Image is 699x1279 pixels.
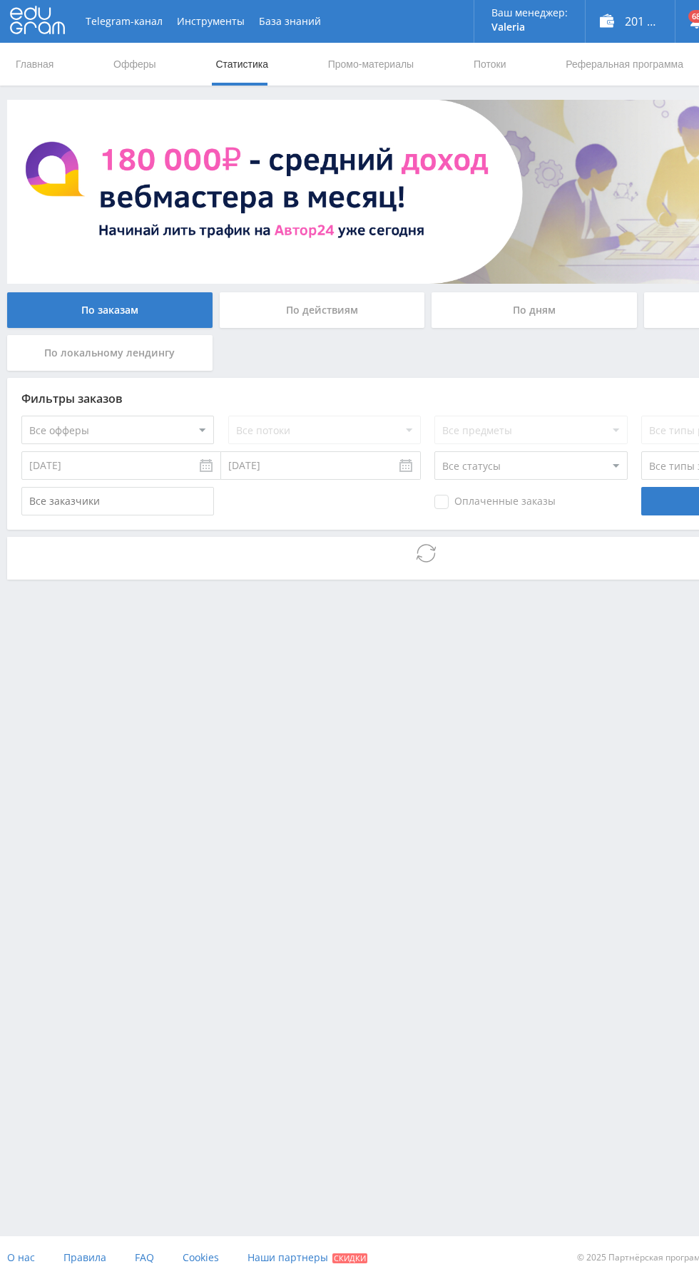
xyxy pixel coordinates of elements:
a: Офферы [112,43,158,86]
span: Правила [63,1250,106,1264]
p: Valeria [491,21,568,33]
a: Реферальная программа [564,43,685,86]
a: FAQ [135,1236,154,1279]
span: Скидки [332,1253,367,1263]
input: Все заказчики [21,487,214,515]
span: О нас [7,1250,35,1264]
div: По заказам [7,292,213,328]
a: Статистика [214,43,270,86]
a: Промо-материалы [327,43,415,86]
a: Наши партнеры Скидки [248,1236,367,1279]
div: По действиям [220,292,425,328]
span: Оплаченные заказы [434,495,556,509]
a: О нас [7,1236,35,1279]
span: Наши партнеры [248,1250,328,1264]
div: По локальному лендингу [7,335,213,371]
a: Потоки [472,43,508,86]
span: FAQ [135,1250,154,1264]
p: Ваш менеджер: [491,7,568,19]
a: Cookies [183,1236,219,1279]
span: Cookies [183,1250,219,1264]
div: По дням [432,292,637,328]
a: Правила [63,1236,106,1279]
a: Главная [14,43,55,86]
